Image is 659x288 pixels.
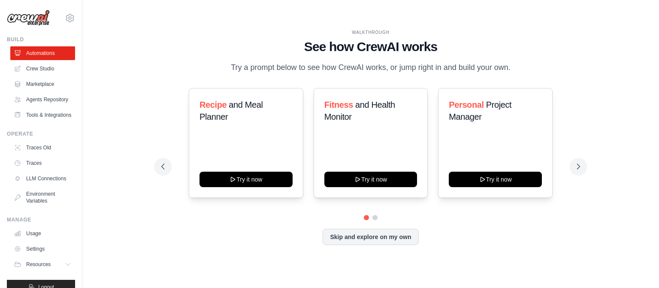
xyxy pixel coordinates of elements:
[324,100,395,121] span: and Health Monitor
[10,258,75,271] button: Resources
[227,61,515,74] p: Try a prompt below to see how CrewAI works, or jump right in and build your own.
[10,156,75,170] a: Traces
[10,172,75,185] a: LLM Connections
[161,29,580,36] div: WALKTHROUGH
[161,39,580,55] h1: See how CrewAI works
[324,100,353,109] span: Fitness
[323,229,418,245] button: Skip and explore on my own
[10,187,75,208] a: Environment Variables
[10,46,75,60] a: Automations
[10,141,75,155] a: Traces Old
[10,62,75,76] a: Crew Studio
[200,100,227,109] span: Recipe
[200,100,263,121] span: and Meal Planner
[10,93,75,106] a: Agents Repository
[10,242,75,256] a: Settings
[7,10,50,26] img: Logo
[449,100,484,109] span: Personal
[26,261,51,268] span: Resources
[200,172,293,187] button: Try it now
[449,100,511,121] span: Project Manager
[10,108,75,122] a: Tools & Integrations
[7,36,75,43] div: Build
[449,172,542,187] button: Try it now
[324,172,417,187] button: Try it now
[10,227,75,240] a: Usage
[7,130,75,137] div: Operate
[7,216,75,223] div: Manage
[10,77,75,91] a: Marketplace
